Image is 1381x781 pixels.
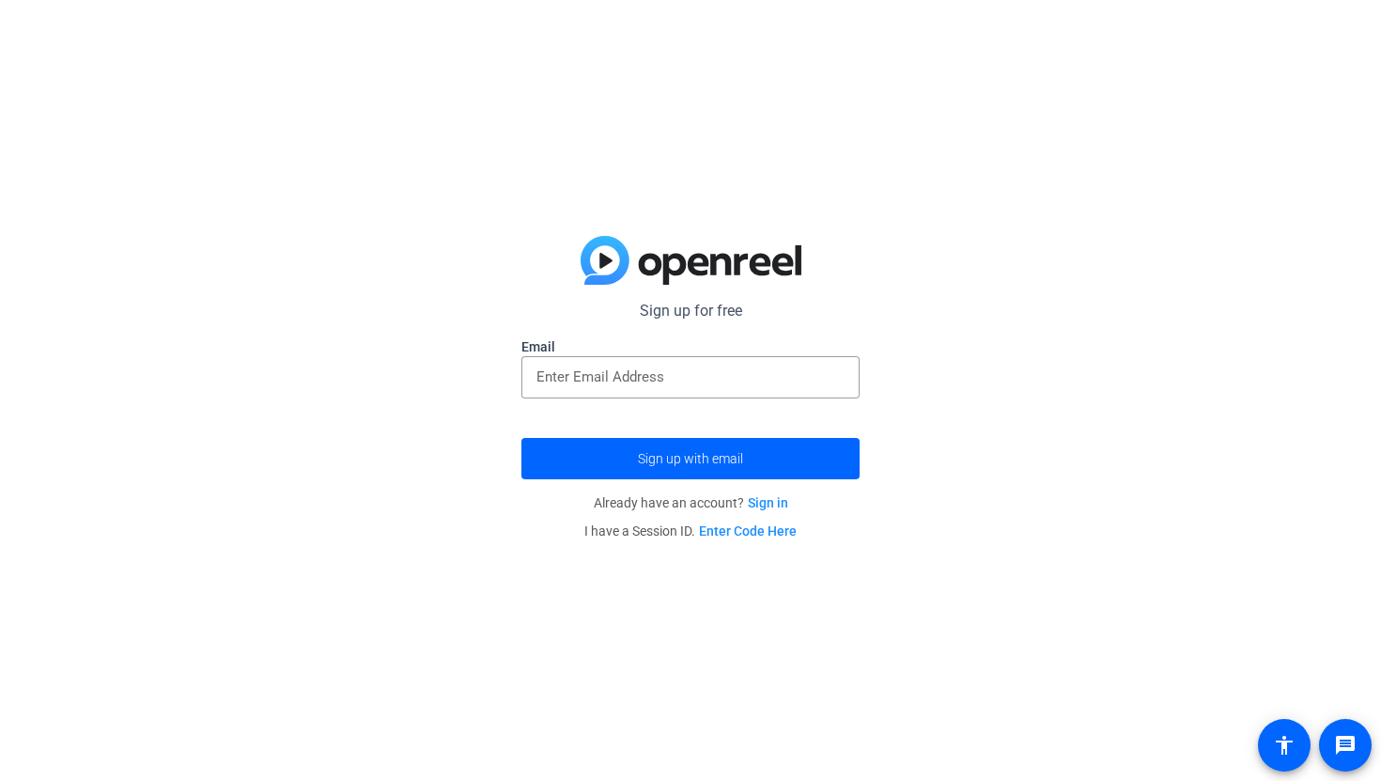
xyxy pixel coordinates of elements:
a: Sign in [748,495,788,510]
img: blue-gradient.svg [581,236,801,285]
span: Already have an account? [594,495,788,510]
a: Enter Code Here [699,523,797,539]
mat-icon: accessibility [1273,734,1296,757]
p: Sign up for free [521,300,860,322]
mat-icon: message [1334,734,1357,757]
button: Sign up with email [521,438,860,479]
label: Email [521,337,860,356]
input: Enter Email Address [536,366,845,388]
span: I have a Session ID. [584,523,797,539]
